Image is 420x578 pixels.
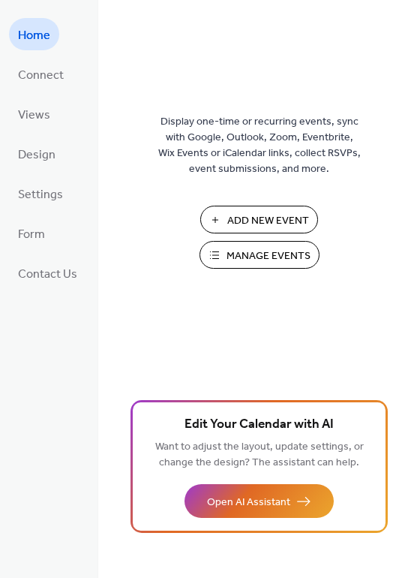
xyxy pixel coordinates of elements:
span: Connect [18,64,64,87]
span: Settings [18,183,63,206]
span: Form [18,223,45,246]
span: Design [18,143,55,167]
a: Design [9,137,64,170]
a: Form [9,217,54,249]
span: Add New Event [227,213,309,229]
button: Manage Events [199,241,319,269]
span: Open AI Assistant [207,495,290,510]
a: Connect [9,58,73,90]
span: Contact Us [18,263,77,286]
span: Home [18,24,50,47]
span: Want to adjust the layout, update settings, or change the design? The assistant can help. [155,437,364,473]
button: Open AI Assistant [184,484,334,518]
button: Add New Event [200,206,318,233]
span: Display one-time or recurring events, sync with Google, Outlook, Zoom, Eventbrite, Wix Events or ... [158,114,361,177]
span: Manage Events [226,248,310,264]
a: Settings [9,177,72,209]
a: Home [9,18,59,50]
span: Views [18,104,50,127]
a: Contact Us [9,257,86,289]
span: Edit Your Calendar with AI [184,414,334,435]
a: Views [9,98,59,130]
